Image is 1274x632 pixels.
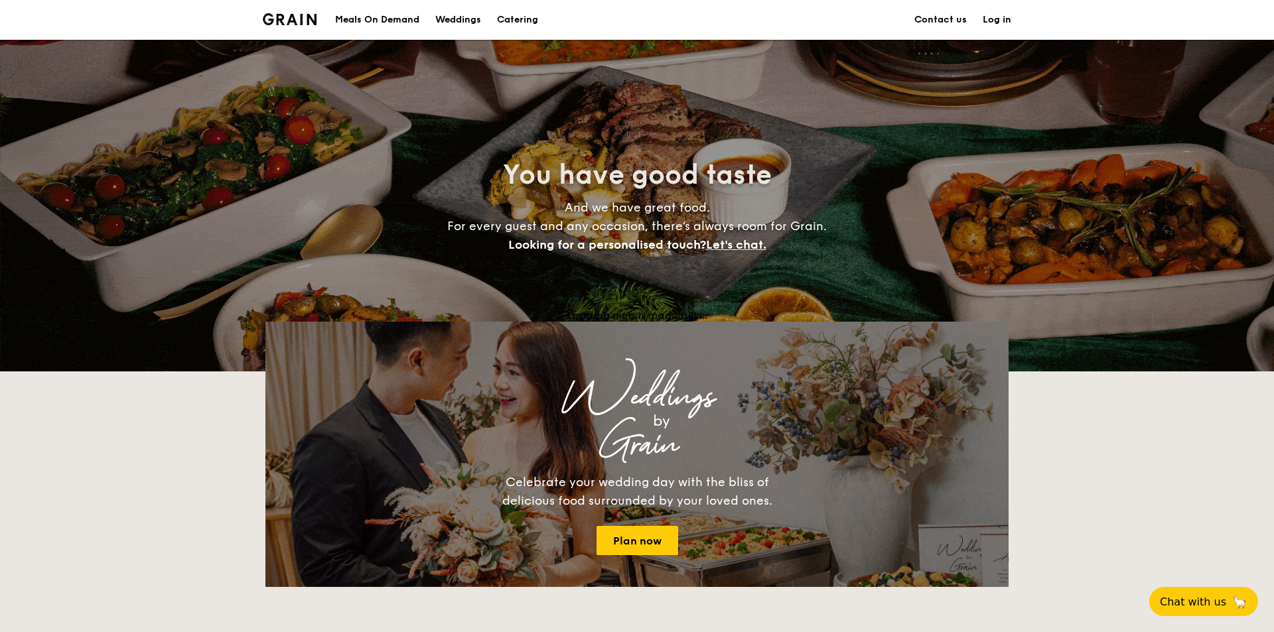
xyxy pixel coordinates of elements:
span: Chat with us [1160,596,1226,608]
button: Chat with us🦙 [1149,587,1258,616]
span: Let's chat. [706,237,766,252]
span: 🦙 [1232,594,1247,609]
a: Plan now [597,526,678,555]
div: Weddings [382,385,892,409]
div: Grain [382,433,892,457]
div: Celebrate your wedding day with the bliss of delicious food surrounded by your loved ones. [488,473,786,510]
div: Loading menus magically... [265,309,1009,322]
div: by [431,409,892,433]
img: Grain [263,13,317,25]
a: Logotype [263,13,317,25]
